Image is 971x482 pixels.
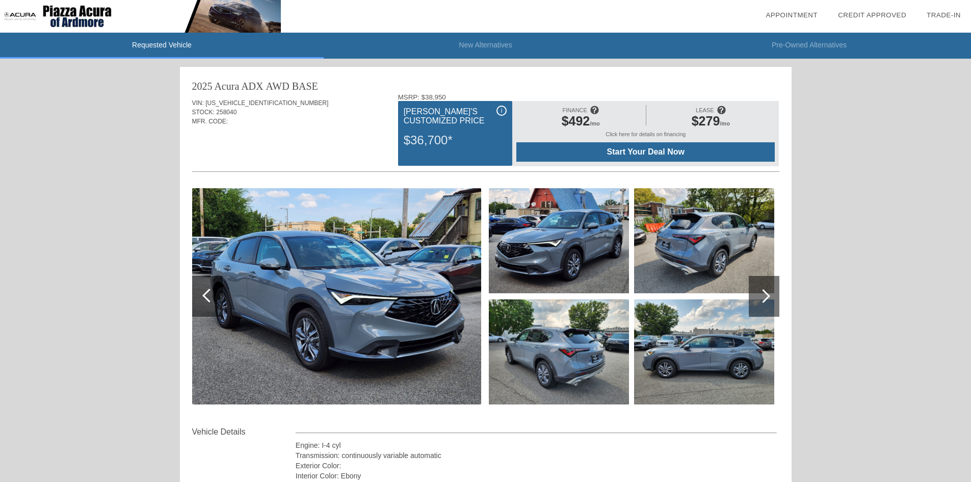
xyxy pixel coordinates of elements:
img: 5fc1af44dabd017170dace99e29aec6dx.jpg [634,299,774,404]
span: MFR. CODE: [192,118,228,125]
span: Start Your Deal Now [529,147,762,157]
li: New Alternatives [324,33,647,59]
div: Interior Color: Ebony [296,471,777,481]
span: STOCK: [192,109,215,116]
span: LEASE [696,107,714,113]
span: VIN: [192,99,204,107]
span: $279 [692,114,720,128]
div: Engine: I-4 cyl [296,440,777,450]
img: 729f7597b37cf729b390e2df009cbd38x.jpg [192,188,481,404]
span: [US_VEHICLE_IDENTIFICATION_NUMBER] [205,99,328,107]
div: Quoted on [DATE] 6:14:54 PM [192,141,779,158]
img: ad9e124fb5c28f4d537f316f2ee26f23x.jpg [634,188,774,293]
div: Transmission: continuously variable automatic [296,450,777,461]
a: Appointment [766,11,818,19]
div: Vehicle Details [192,426,296,438]
li: Pre-Owned Alternatives [647,33,971,59]
a: Trade-In [927,11,961,19]
div: MSRP: $38,950 [398,93,779,101]
img: 0b01691e53c3df5d5acd3478c39578b6x.jpg [489,188,629,293]
div: [PERSON_NAME]'s Customized Price [404,106,507,127]
div: $36,700* [404,127,507,154]
div: Click here for details on financing [516,131,775,142]
span: FINANCE [563,107,587,113]
a: Credit Approved [838,11,906,19]
img: b60427ed88eb49d72d5b301fe54673bdx.jpg [489,299,629,404]
span: 258040 [216,109,237,116]
span: $492 [562,114,590,128]
div: 2025 Acura ADX [192,79,264,93]
div: AWD BASE [266,79,318,93]
div: /mo [651,114,770,131]
div: Exterior Color: [296,461,777,471]
div: /mo [521,114,640,131]
span: i [501,107,503,114]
